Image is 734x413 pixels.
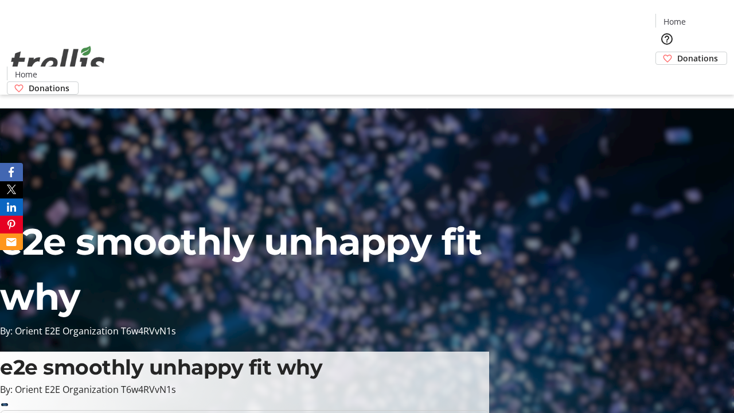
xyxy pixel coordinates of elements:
[655,65,678,88] button: Cart
[15,68,37,80] span: Home
[7,33,109,91] img: Orient E2E Organization T6w4RVvN1s's Logo
[663,15,686,28] span: Home
[29,82,69,94] span: Donations
[656,15,693,28] a: Home
[7,81,79,95] a: Donations
[677,52,718,64] span: Donations
[7,68,44,80] a: Home
[655,28,678,50] button: Help
[655,52,727,65] a: Donations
